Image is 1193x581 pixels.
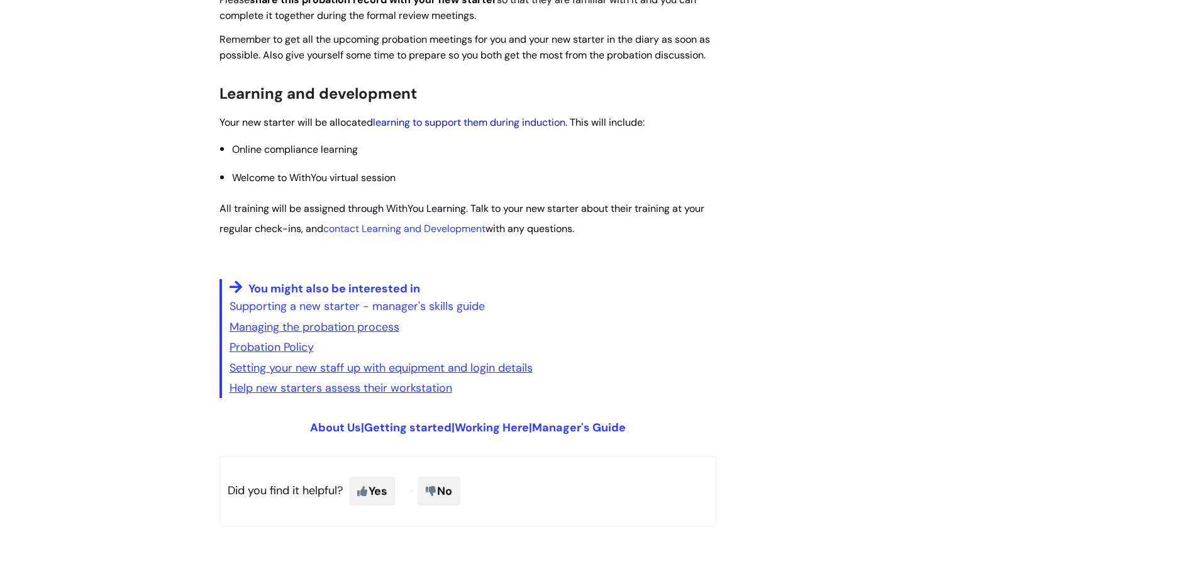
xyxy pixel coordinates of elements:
a: Getting started [364,420,452,435]
span: Online compliance learning [232,143,358,156]
a: contact Learning and Development [323,222,486,235]
a: About Us [310,420,361,435]
a: Setting your new staff up with equipment and login details [230,360,533,375]
span: Remember to get all the upcoming probation meetings for you and your new starter in the diary as ... [219,33,710,62]
a: Supporting a new starter - manager's skills guide [230,299,485,314]
a: Probation Policy [230,340,314,355]
span: Learning and development [219,84,417,103]
span: No [418,477,460,506]
span: You might also be interested in [248,281,420,296]
span: All training will be assigned through WithYou Learning. Talk to your new starter about their trai... [219,202,704,235]
a: Managing the probation process [230,319,399,335]
span: Welcome to WithYou virtual session [232,171,396,184]
a: Manager's Guide [532,420,626,435]
a: Working Here [455,420,529,435]
span: Yes [349,477,396,506]
p: Did you find it helpful? [219,456,716,526]
span: Your new starter will be allocated . This will include: [219,116,645,129]
a: Help new starters assess their workstation [230,380,452,396]
a: learning to support them during induction [373,116,565,129]
span: | | | [310,420,626,435]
